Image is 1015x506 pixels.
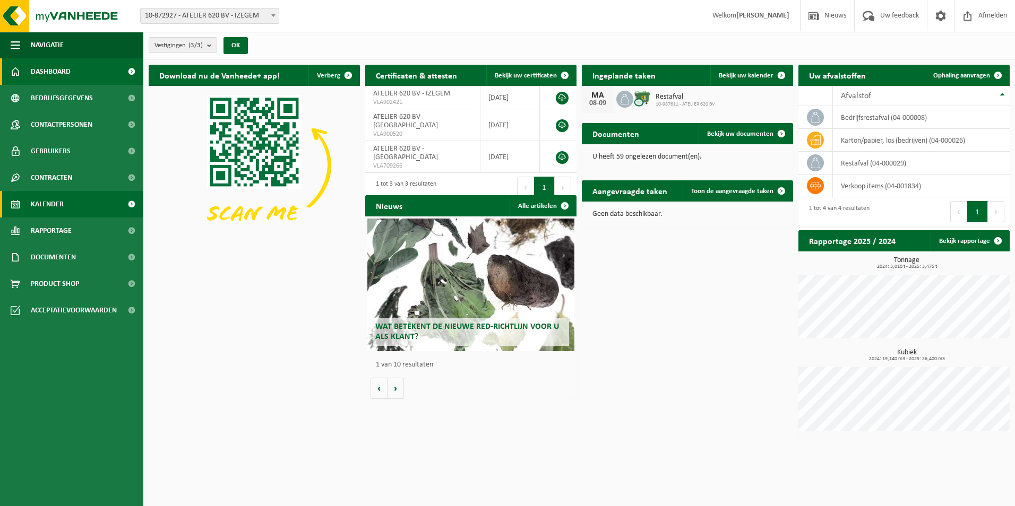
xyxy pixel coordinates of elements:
span: Product Shop [31,271,79,297]
h2: Nieuws [365,195,413,216]
td: restafval (04-000029) [833,152,1010,175]
span: ATELIER 620 BV - [GEOGRAPHIC_DATA] [373,145,438,161]
h2: Rapportage 2025 / 2024 [798,230,906,251]
h2: Uw afvalstoffen [798,65,876,85]
h2: Ingeplande taken [582,65,666,85]
span: Contactpersonen [31,111,92,138]
span: Vestigingen [154,38,203,54]
td: karton/papier, los (bedrijven) (04-000026) [833,129,1010,152]
button: Vorige [371,378,388,399]
a: Toon de aangevraagde taken [683,180,792,202]
span: Bekijk uw kalender [719,72,773,79]
span: Kalender [31,191,64,217]
span: ATELIER 620 BV - [GEOGRAPHIC_DATA] [373,113,438,129]
p: 1 van 10 resultaten [376,361,571,369]
span: Contracten [31,164,72,191]
button: Next [988,201,1004,222]
a: Wat betekent de nieuwe RED-richtlijn voor u als klant? [367,219,574,351]
span: Afvalstof [841,92,871,100]
span: VLA709266 [373,162,472,170]
span: Bekijk uw certificaten [495,72,557,79]
span: Wat betekent de nieuwe RED-richtlijn voor u als klant? [375,322,559,341]
span: ATELIER 620 BV - IZEGEM [373,90,450,98]
button: 1 [967,201,988,222]
p: Geen data beschikbaar. [592,211,782,218]
h2: Documenten [582,123,650,144]
td: [DATE] [480,86,540,109]
h3: Kubiek [804,349,1010,362]
span: VLA900520 [373,130,472,138]
div: 1 tot 4 van 4 resultaten [804,200,870,223]
span: Restafval [656,93,715,101]
img: WB-0660-CU [633,89,651,107]
button: Previous [950,201,967,222]
div: 1 tot 3 van 3 resultaten [371,176,436,199]
td: [DATE] [480,141,540,173]
span: VLA902421 [373,98,472,107]
a: Bekijk uw certificaten [486,65,575,86]
button: Vestigingen(3/3) [149,37,217,53]
span: 2024: 3,010 t - 2025: 3,475 t [804,264,1010,269]
td: [DATE] [480,109,540,141]
p: U heeft 59 ongelezen document(en). [592,153,782,161]
h2: Certificaten & attesten [365,65,468,85]
a: Bekijk rapportage [931,230,1009,251]
button: Previous [517,177,534,198]
td: verkoop items (04-001834) [833,175,1010,197]
td: bedrijfsrestafval (04-000008) [833,106,1010,129]
button: 1 [534,177,555,198]
span: Acceptatievoorwaarden [31,297,117,324]
a: Bekijk uw kalender [710,65,792,86]
h3: Tonnage [804,257,1010,269]
button: OK [223,37,248,54]
button: Next [555,177,571,198]
span: 10-872927 - ATELIER 620 BV - IZEGEM [140,8,279,24]
span: Bekijk uw documenten [707,130,773,137]
a: Alle artikelen [510,195,575,216]
span: Navigatie [31,32,64,58]
h2: Aangevraagde taken [582,180,678,201]
span: Bedrijfsgegevens [31,85,93,111]
span: Documenten [31,244,76,271]
a: Bekijk uw documenten [699,123,792,144]
span: 10-987611 - ATELIER 620 BV [656,101,715,108]
span: Verberg [317,72,340,79]
span: Rapportage [31,217,72,244]
img: Download de VHEPlus App [149,86,360,245]
span: Dashboard [31,58,71,85]
div: MA [587,91,608,100]
span: Toon de aangevraagde taken [691,188,773,195]
button: Verberg [308,65,359,86]
span: Ophaling aanvragen [933,72,990,79]
count: (3/3) [188,42,203,49]
h2: Download nu de Vanheede+ app! [149,65,290,85]
span: Gebruikers [31,138,71,164]
a: Ophaling aanvragen [925,65,1009,86]
span: 10-872927 - ATELIER 620 BV - IZEGEM [141,8,279,23]
button: Volgende [388,378,404,399]
div: 08-09 [587,100,608,107]
strong: [PERSON_NAME] [736,12,789,20]
span: 2024: 19,140 m3 - 2025: 26,400 m3 [804,356,1010,362]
